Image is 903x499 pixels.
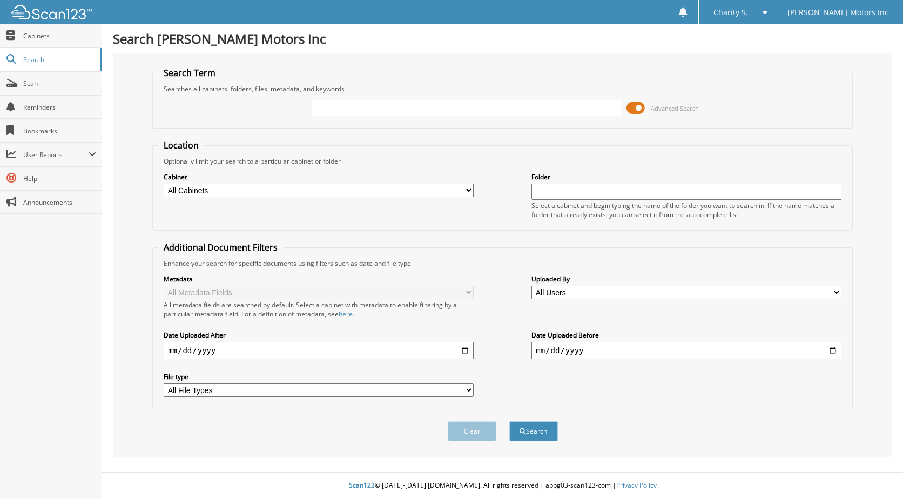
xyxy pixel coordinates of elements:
input: start [164,342,474,359]
label: Cabinet [164,172,474,181]
div: All metadata fields are searched by default. Select a cabinet with metadata to enable filtering b... [164,300,474,319]
label: Date Uploaded After [164,331,474,340]
span: Scan [23,79,96,88]
input: end [531,342,841,359]
span: Cabinets [23,31,96,41]
label: File type [164,372,474,381]
span: Scan123 [349,481,375,490]
button: Clear [448,421,496,441]
legend: Search Term [158,67,221,79]
span: Search [23,55,95,64]
div: Searches all cabinets, folders, files, metadata, and keywords [158,84,847,93]
span: User Reports [23,150,89,159]
span: Charity S. [713,9,748,16]
label: Folder [531,172,841,181]
span: Reminders [23,103,96,112]
div: Enhance your search for specific documents using filters such as date and file type. [158,259,847,268]
button: Search [509,421,558,441]
a: here [339,309,353,319]
label: Date Uploaded Before [531,331,841,340]
span: [PERSON_NAME] Motors Inc [787,9,888,16]
span: Bookmarks [23,126,96,136]
label: Uploaded By [531,274,841,284]
legend: Additional Document Filters [158,241,283,253]
a: Privacy Policy [616,481,657,490]
label: Metadata [164,274,474,284]
img: scan123-logo-white.svg [11,5,92,19]
div: Optionally limit your search to a particular cabinet or folder [158,157,847,166]
h1: Search [PERSON_NAME] Motors Inc [113,30,892,48]
span: Help [23,174,96,183]
legend: Location [158,139,204,151]
span: Advanced Search [651,104,699,112]
div: Select a cabinet and begin typing the name of the folder you want to search in. If the name match... [531,201,841,219]
iframe: Chat Widget [849,447,903,499]
span: Announcements [23,198,96,207]
div: © [DATE]-[DATE] [DOMAIN_NAME]. All rights reserved | appg03-scan123-com | [102,473,903,499]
